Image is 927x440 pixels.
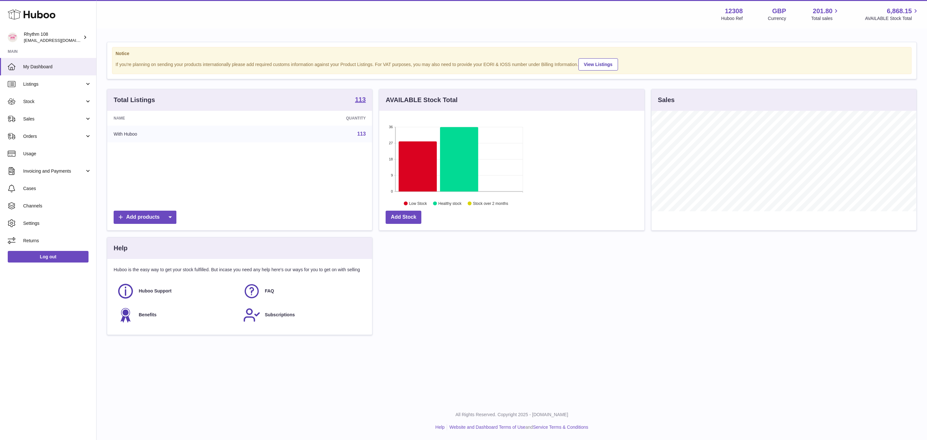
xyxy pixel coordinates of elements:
[247,111,372,126] th: Quantity
[24,31,82,43] div: Rhythm 108
[23,203,91,209] span: Channels
[243,306,363,324] a: Subscriptions
[389,157,393,161] text: 18
[23,81,85,87] span: Listings
[811,7,840,22] a: 201.80 Total sales
[449,425,525,430] a: Website and Dashboard Terms of Use
[811,15,840,22] span: Total sales
[23,64,91,70] span: My Dashboard
[725,7,743,15] strong: 12308
[438,201,462,206] text: Healthy stock
[102,412,922,418] p: All Rights Reserved. Copyright 2025 - [DOMAIN_NAME]
[23,133,85,139] span: Orders
[139,312,156,318] span: Benefits
[386,96,457,104] h3: AVAILABLE Stock Total
[409,201,427,206] text: Low Stock
[887,7,912,15] span: 6,868.15
[117,306,237,324] a: Benefits
[23,220,91,226] span: Settings
[473,201,508,206] text: Stock over 2 months
[116,57,908,71] div: If you're planning on sending your products internationally please add required customs informati...
[107,126,247,142] td: With Huboo
[386,211,421,224] a: Add Stock
[114,211,176,224] a: Add products
[447,424,588,430] li: and
[23,238,91,244] span: Returns
[114,267,366,273] p: Huboo is the easy way to get your stock fulfilled. But incase you need any help here's our ways f...
[23,151,91,157] span: Usage
[391,189,393,193] text: 0
[117,282,237,300] a: Huboo Support
[768,15,786,22] div: Currency
[865,7,919,22] a: 6,868.15 AVAILABLE Stock Total
[8,33,17,42] img: orders@rhythm108.com
[435,425,445,430] a: Help
[533,425,588,430] a: Service Terms & Conditions
[355,96,366,104] a: 113
[265,288,274,294] span: FAQ
[243,282,363,300] a: FAQ
[116,51,908,57] strong: Notice
[23,168,85,174] span: Invoicing and Payments
[357,131,366,137] a: 113
[658,96,675,104] h3: Sales
[721,15,743,22] div: Huboo Ref
[23,99,85,105] span: Stock
[23,116,85,122] span: Sales
[139,288,172,294] span: Huboo Support
[389,125,393,129] text: 36
[355,96,366,103] strong: 113
[865,15,919,22] span: AVAILABLE Stock Total
[8,251,89,263] a: Log out
[265,312,295,318] span: Subscriptions
[813,7,832,15] span: 201.80
[578,58,618,71] a: View Listings
[114,244,127,253] h3: Help
[107,111,247,126] th: Name
[114,96,155,104] h3: Total Listings
[391,173,393,177] text: 9
[772,7,786,15] strong: GBP
[389,141,393,145] text: 27
[23,186,91,192] span: Cases
[24,38,95,43] span: [EMAIL_ADDRESS][DOMAIN_NAME]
